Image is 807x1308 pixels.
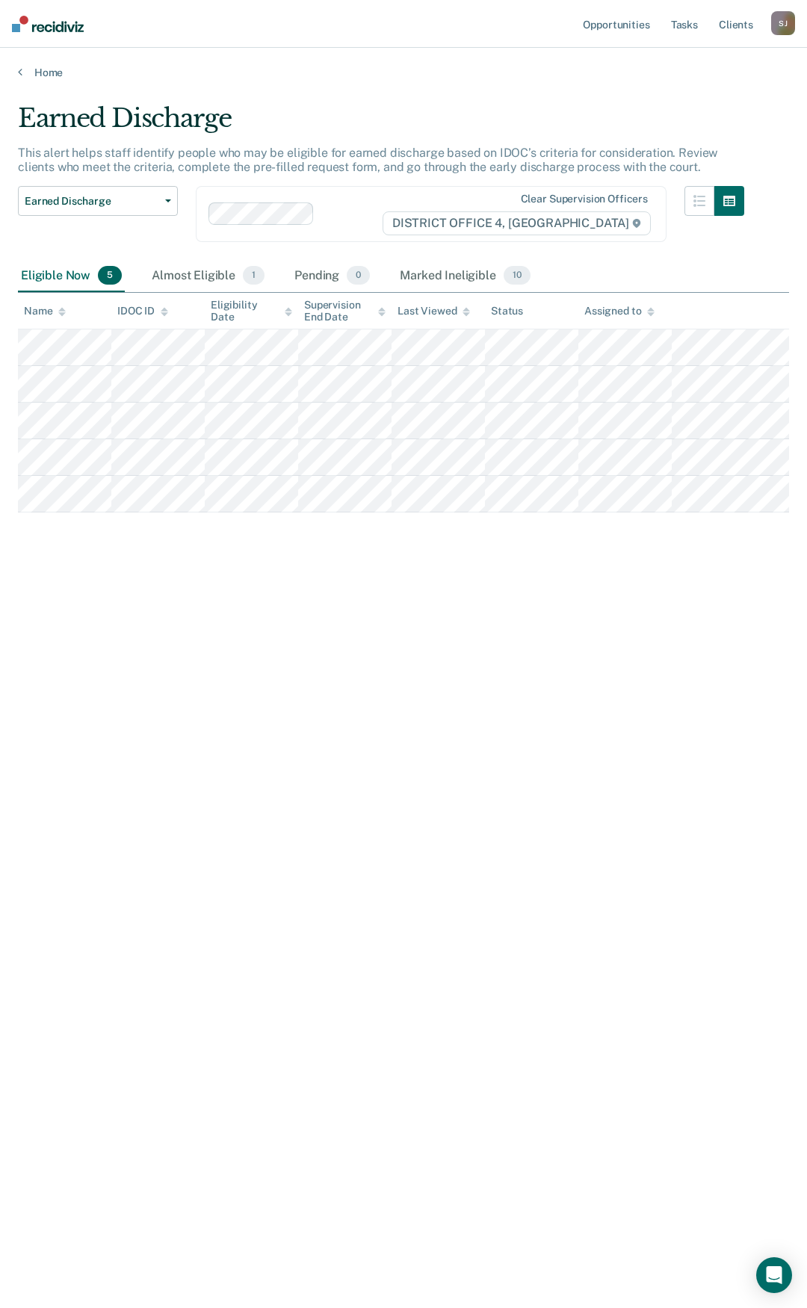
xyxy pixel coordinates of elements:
[117,305,168,317] div: IDOC ID
[771,11,795,35] div: S J
[149,260,268,293] div: Almost Eligible1
[18,146,717,174] p: This alert helps staff identify people who may be eligible for earned discharge based on IDOC’s c...
[584,305,655,317] div: Assigned to
[18,66,789,79] a: Home
[521,193,648,205] div: Clear supervision officers
[98,266,122,285] span: 5
[756,1257,792,1293] div: Open Intercom Messenger
[18,186,178,216] button: Earned Discharge
[383,211,651,235] span: DISTRICT OFFICE 4, [GEOGRAPHIC_DATA]
[291,260,373,293] div: Pending0
[243,266,265,285] span: 1
[211,299,292,324] div: Eligibility Date
[771,11,795,35] button: SJ
[25,195,159,208] span: Earned Discharge
[24,305,66,317] div: Name
[398,305,470,317] div: Last Viewed
[397,260,533,293] div: Marked Ineligible10
[304,299,386,324] div: Supervision End Date
[12,16,84,32] img: Recidiviz
[491,305,523,317] div: Status
[347,266,370,285] span: 0
[18,103,744,146] div: Earned Discharge
[18,260,125,293] div: Eligible Now5
[504,266,531,285] span: 10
